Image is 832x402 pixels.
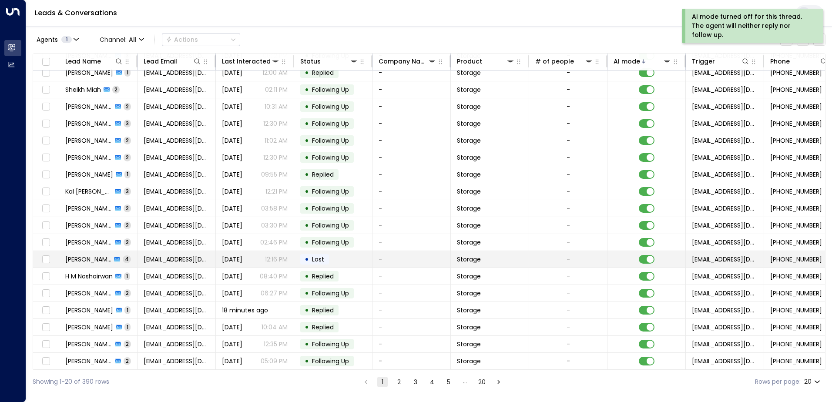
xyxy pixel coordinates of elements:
td: - [372,183,451,200]
div: • [305,337,309,352]
span: Maryam Zaman [65,170,113,179]
div: Button group with a nested menu [162,33,240,46]
div: - [567,340,570,348]
span: +447342387937 [770,272,822,281]
span: 2 [112,86,120,93]
div: • [305,133,309,148]
span: leads@space-station.co.uk [692,170,758,179]
span: +447858375145 [770,136,822,145]
div: • [305,65,309,80]
span: blobbycat@live.com [144,204,209,213]
span: cnoshair@gmail.com [144,272,209,281]
div: • [305,303,309,318]
span: 2 [124,154,131,161]
p: 08:40 PM [260,272,288,281]
span: Yesterday [222,272,242,281]
span: Toggle select row [40,203,51,214]
span: infofiveways@gmail.com [144,187,209,196]
span: Following Up [312,204,349,213]
div: • [305,286,309,301]
button: page 1 [377,377,388,387]
span: leads@space-station.co.uk [692,306,758,315]
span: 1 [124,323,131,331]
div: Actions [166,36,198,44]
span: Toggle select row [40,101,51,112]
span: Sep 21, 2025 [222,136,242,145]
span: Yesterday [222,255,242,264]
div: • [305,252,309,267]
span: leads@space-station.co.uk [692,153,758,162]
span: leads@space-station.co.uk [692,85,758,94]
div: - [567,238,570,247]
span: leads@space-station.co.uk [692,102,758,111]
span: +447498997481 [770,119,822,128]
button: Actions [162,33,240,46]
span: Jack Bates [65,102,112,111]
span: Toggle select row [40,135,51,146]
span: leads@space-station.co.uk [692,221,758,230]
p: 05:09 PM [261,357,288,365]
span: Oct 03, 2025 [222,153,242,162]
span: Toggle select row [40,254,51,265]
span: Sep 26, 2025 [222,221,242,230]
span: leads@space-station.co.uk [692,68,758,77]
button: Go to page 2 [394,377,404,387]
div: - [567,85,570,94]
span: jackbates2003@gmail.com [144,102,209,111]
span: Storage [457,323,481,332]
span: 2 [124,238,131,246]
div: # of people [535,56,574,67]
span: 18 minutes ago [222,306,268,315]
span: 2 [124,289,131,297]
span: courtneyknight317@gmail.com [144,306,209,315]
div: Company Name [379,56,436,67]
span: Oct 04, 2025 [222,187,242,196]
td: - [372,149,451,166]
span: Following Up [312,357,349,365]
span: +447592980265 [770,85,822,94]
span: Sep 13, 2025 [222,357,242,365]
span: Storage [457,340,481,348]
span: 3 [124,120,131,127]
span: leads@space-station.co.uk [692,238,758,247]
span: Following Up [312,102,349,111]
span: Toggle select row [40,271,51,282]
span: Rizwan Shahzad [65,238,112,247]
span: maryamjzaman@hotmail.com [144,170,209,179]
div: • [305,269,309,284]
div: • [305,184,309,199]
p: 12:00 AM [262,68,288,77]
p: 11:02 AM [265,136,288,145]
span: Storage [457,272,481,281]
span: Sep 27, 2025 [222,289,242,298]
div: AI mode [614,56,640,67]
span: Courtney Knight [65,306,113,315]
p: 12:30 PM [263,119,288,128]
div: … [460,377,470,387]
span: Storage [457,136,481,145]
span: +447445540160 [770,323,822,332]
span: +447521590344 [770,357,822,365]
span: Following Up [312,153,349,162]
span: +447442111704 [770,340,822,348]
span: leads@space-station.co.uk [692,136,758,145]
span: Toggle select all [40,57,51,67]
div: - [567,170,570,179]
div: Phone [770,56,828,67]
div: Product [457,56,482,67]
td: - [372,115,451,132]
span: Lost [312,255,324,264]
span: 2 [124,103,131,110]
div: - [567,102,570,111]
button: Go to page 4 [427,377,437,387]
div: - [567,136,570,145]
div: Phone [770,56,790,67]
span: leads@space-station.co.uk [692,272,758,281]
div: Lead Name [65,56,101,67]
span: reidosreis@live.com.pt [144,221,209,230]
span: Toggle select row [40,356,51,367]
span: Toggle select row [40,169,51,180]
span: Toggle select row [40,67,51,78]
span: 2 [124,221,131,229]
span: Storage [457,306,481,315]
